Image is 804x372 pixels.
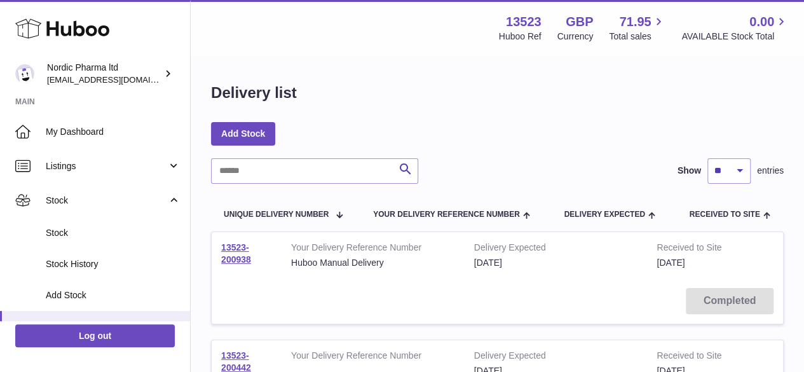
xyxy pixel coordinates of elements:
[46,126,181,138] span: My Dashboard
[506,13,542,31] strong: 13523
[749,13,774,31] span: 0.00
[499,31,542,43] div: Huboo Ref
[211,122,275,145] a: Add Stock
[609,13,665,43] a: 71.95 Total sales
[15,324,175,347] a: Log out
[566,13,593,31] strong: GBP
[557,31,594,43] div: Currency
[681,31,789,43] span: AVAILABLE Stock Total
[657,242,740,257] strong: Received to Site
[46,320,181,333] span: Delivery History
[291,350,455,365] strong: Your Delivery Reference Number
[291,257,455,269] div: Huboo Manual Delivery
[757,165,784,177] span: entries
[15,64,34,83] img: internalAdmin-13523@internal.huboo.com
[211,83,297,103] h1: Delivery list
[46,258,181,270] span: Stock History
[690,210,760,219] span: Received to Site
[657,258,685,268] span: [DATE]
[46,195,167,207] span: Stock
[681,13,789,43] a: 0.00 AVAILABLE Stock Total
[564,210,644,219] span: Delivery Expected
[46,289,181,301] span: Add Stock
[221,242,251,265] a: 13523-200938
[373,210,520,219] span: Your Delivery Reference Number
[609,31,665,43] span: Total sales
[47,62,161,86] div: Nordic Pharma ltd
[474,257,638,269] div: [DATE]
[474,350,638,365] strong: Delivery Expected
[619,13,651,31] span: 71.95
[678,165,701,177] label: Show
[46,227,181,239] span: Stock
[224,210,329,219] span: Unique Delivery Number
[291,242,455,257] strong: Your Delivery Reference Number
[47,74,187,85] span: [EMAIL_ADDRESS][DOMAIN_NAME]
[474,242,638,257] strong: Delivery Expected
[46,160,167,172] span: Listings
[657,350,740,365] strong: Received to Site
